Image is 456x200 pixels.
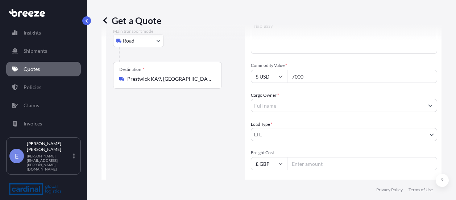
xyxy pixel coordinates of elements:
a: Insights [6,25,81,40]
p: Policies [24,84,41,91]
span: Commodity Value [251,63,437,68]
a: Claims [6,98,81,113]
label: Booking Reference [251,179,287,186]
p: [PERSON_NAME] [PERSON_NAME] [27,141,72,152]
a: Policies [6,80,81,95]
input: Enter amount [287,157,437,170]
a: Terms of Use [409,187,433,193]
a: Shipments [6,44,81,58]
p: Insights [24,29,41,36]
button: Show suggestions [424,99,437,112]
span: Freight Cost [251,150,437,156]
p: Shipments [24,47,47,55]
p: Claims [24,102,39,109]
label: Cargo Owner [251,92,279,99]
span: Road [123,37,134,44]
input: Type amount [287,70,437,83]
button: Select transport [113,34,164,47]
a: Invoices [6,116,81,131]
input: Destination [127,75,213,83]
a: Privacy Policy [376,187,403,193]
div: Destination [119,67,145,72]
button: LTL [251,128,437,141]
input: Full name [251,99,424,112]
p: Get a Quote [101,15,161,26]
a: Quotes [6,62,81,76]
p: [PERSON_NAME][EMAIL_ADDRESS][PERSON_NAME][DOMAIN_NAME] [27,154,72,171]
span: E [15,152,18,160]
p: Quotes [24,65,40,73]
span: Load Type [251,121,273,128]
span: LTL [254,131,262,138]
p: Invoices [24,120,42,127]
img: organization-logo [9,183,62,195]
